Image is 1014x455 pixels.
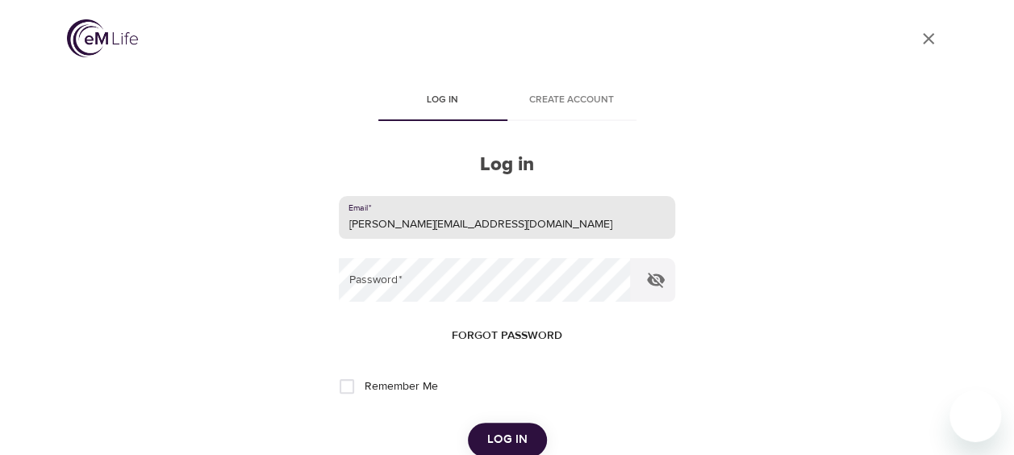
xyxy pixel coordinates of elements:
iframe: Button to launch messaging window [949,390,1001,442]
span: Create account [517,92,627,109]
span: Remember Me [364,378,437,395]
img: logo [67,19,138,57]
button: Forgot password [445,321,569,351]
div: disabled tabs example [339,82,674,121]
span: Forgot password [452,326,562,346]
span: Log in [388,92,498,109]
a: close [909,19,948,58]
h2: Log in [339,153,674,177]
span: Log in [487,429,528,450]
